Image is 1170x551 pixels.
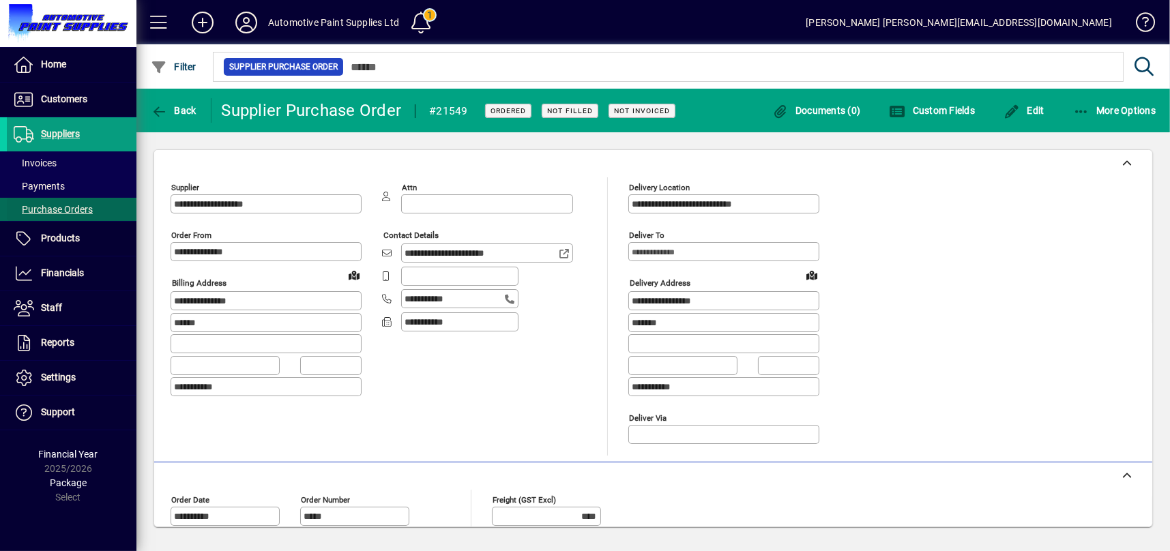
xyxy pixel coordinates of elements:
[41,233,80,243] span: Products
[151,61,196,72] span: Filter
[14,204,93,215] span: Purchase Orders
[50,477,87,488] span: Package
[7,175,136,198] a: Payments
[491,106,526,115] span: Ordered
[769,98,864,123] button: Documents (0)
[889,105,975,116] span: Custom Fields
[41,302,62,313] span: Staff
[7,83,136,117] a: Customers
[136,98,211,123] app-page-header-button: Back
[1126,3,1153,47] a: Knowledge Base
[801,264,823,286] a: View on map
[171,230,211,240] mat-label: Order from
[806,12,1112,33] div: [PERSON_NAME] [PERSON_NAME][EMAIL_ADDRESS][DOMAIN_NAME]
[41,93,87,104] span: Customers
[402,183,417,192] mat-label: Attn
[614,106,670,115] span: Not Invoiced
[41,337,74,348] span: Reports
[7,256,136,291] a: Financials
[224,10,268,35] button: Profile
[7,326,136,360] a: Reports
[7,222,136,256] a: Products
[7,151,136,175] a: Invoices
[41,267,84,278] span: Financials
[41,59,66,70] span: Home
[171,183,199,192] mat-label: Supplier
[41,128,80,139] span: Suppliers
[268,12,399,33] div: Automotive Paint Supplies Ltd
[7,361,136,395] a: Settings
[7,198,136,221] a: Purchase Orders
[41,372,76,383] span: Settings
[181,10,224,35] button: Add
[7,396,136,430] a: Support
[493,494,556,504] mat-label: Freight (GST excl)
[151,105,196,116] span: Back
[14,158,57,168] span: Invoices
[429,100,468,122] div: #21549
[547,106,593,115] span: Not Filled
[629,413,667,422] mat-label: Deliver via
[629,230,664,240] mat-label: Deliver To
[14,181,65,192] span: Payments
[147,55,200,79] button: Filter
[1000,98,1048,123] button: Edit
[41,406,75,417] span: Support
[1070,98,1160,123] button: More Options
[171,494,209,504] mat-label: Order date
[7,48,136,82] a: Home
[229,60,338,74] span: Supplier Purchase Order
[1004,105,1044,116] span: Edit
[7,291,136,325] a: Staff
[39,449,98,460] span: Financial Year
[222,100,402,121] div: Supplier Purchase Order
[147,98,200,123] button: Back
[301,494,350,504] mat-label: Order number
[343,264,365,286] a: View on map
[629,183,690,192] mat-label: Delivery Location
[772,105,861,116] span: Documents (0)
[1073,105,1156,116] span: More Options
[886,98,978,123] button: Custom Fields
